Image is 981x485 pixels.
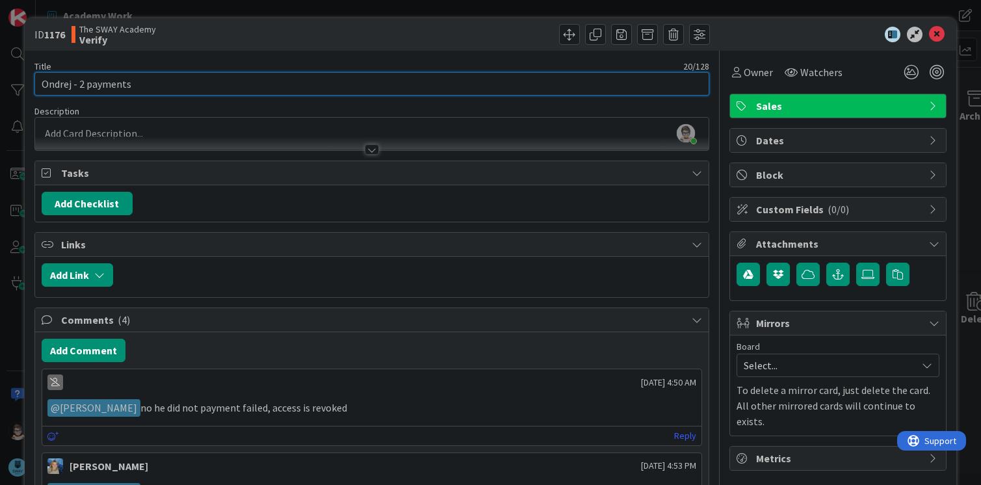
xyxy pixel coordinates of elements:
b: Verify [79,34,156,45]
button: Add Link [42,263,113,287]
span: [DATE] 4:50 AM [641,376,696,389]
span: Attachments [756,236,922,252]
label: Title [34,60,51,72]
p: To delete a mirror card, just delete the card. All other mirrored cards will continue to exists. [737,382,939,429]
span: Owner [744,64,773,80]
span: Comments [61,312,686,328]
span: ID [34,27,65,42]
img: GSQywPghEhdbY4OwXOWrjRcy4shk9sHH.png [677,124,695,142]
span: [PERSON_NAME] [51,401,137,414]
button: Add Comment [42,339,125,362]
span: [DATE] 4:53 PM [641,459,696,473]
input: type card name here... [34,72,710,96]
span: Watchers [800,64,843,80]
img: MA [47,458,63,474]
span: Tasks [61,165,686,181]
span: Board [737,342,760,351]
span: Dates [756,133,922,148]
b: 1176 [44,28,65,41]
span: Select... [744,356,910,374]
span: Metrics [756,451,922,466]
div: [PERSON_NAME] [70,458,148,474]
span: Support [27,2,59,18]
span: The SWAY Academy [79,24,156,34]
a: Reply [674,428,696,444]
p: no he did not payment failed, access is revoked [47,399,697,417]
span: Custom Fields [756,202,922,217]
span: Description [34,105,79,117]
div: 20 / 128 [55,60,710,72]
span: Sales [756,98,922,114]
span: ( 4 ) [118,313,130,326]
button: Add Checklist [42,192,133,215]
span: ( 0/0 ) [828,203,849,216]
span: Mirrors [756,315,922,331]
span: Block [756,167,922,183]
span: Links [61,237,686,252]
span: @ [51,401,60,414]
